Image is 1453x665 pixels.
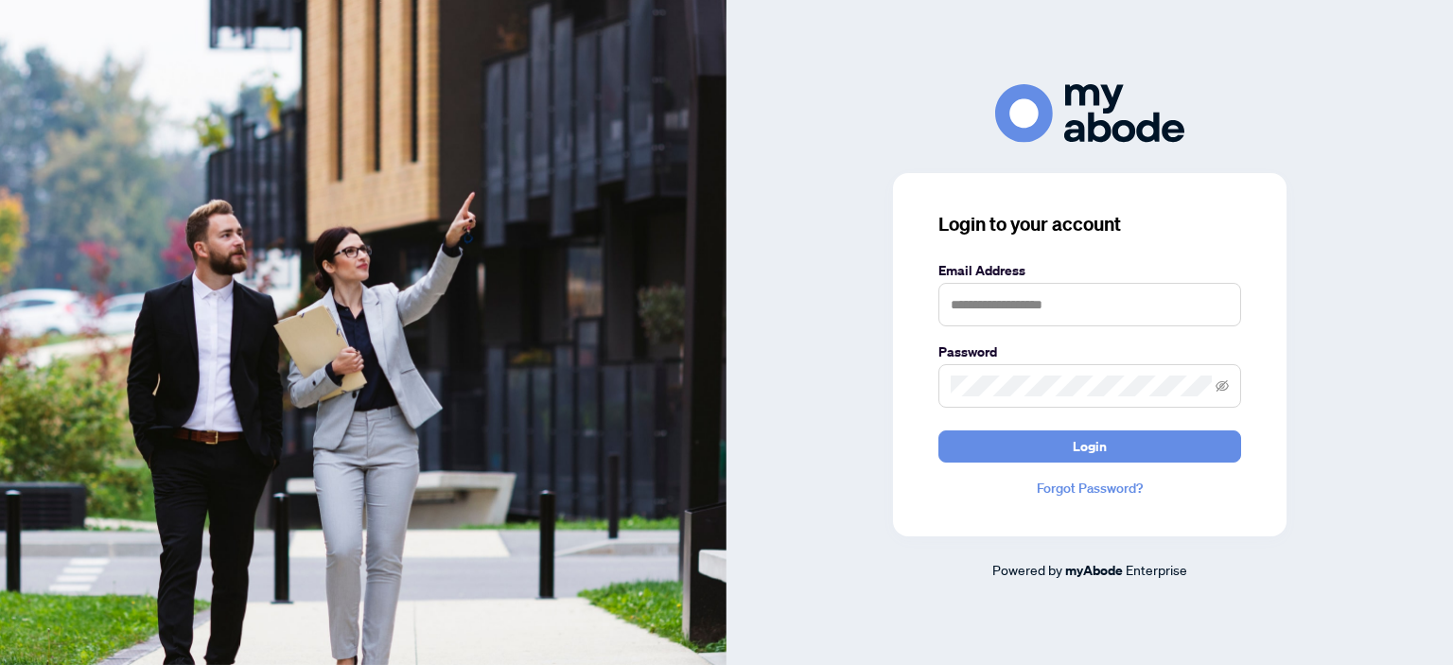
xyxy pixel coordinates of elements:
[938,260,1241,281] label: Email Address
[1065,560,1123,581] a: myAbode
[995,84,1184,142] img: ma-logo
[992,561,1062,578] span: Powered by
[938,430,1241,463] button: Login
[938,341,1241,362] label: Password
[1216,379,1229,393] span: eye-invisible
[1073,431,1107,462] span: Login
[938,211,1241,237] h3: Login to your account
[938,478,1241,499] a: Forgot Password?
[1126,561,1187,578] span: Enterprise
